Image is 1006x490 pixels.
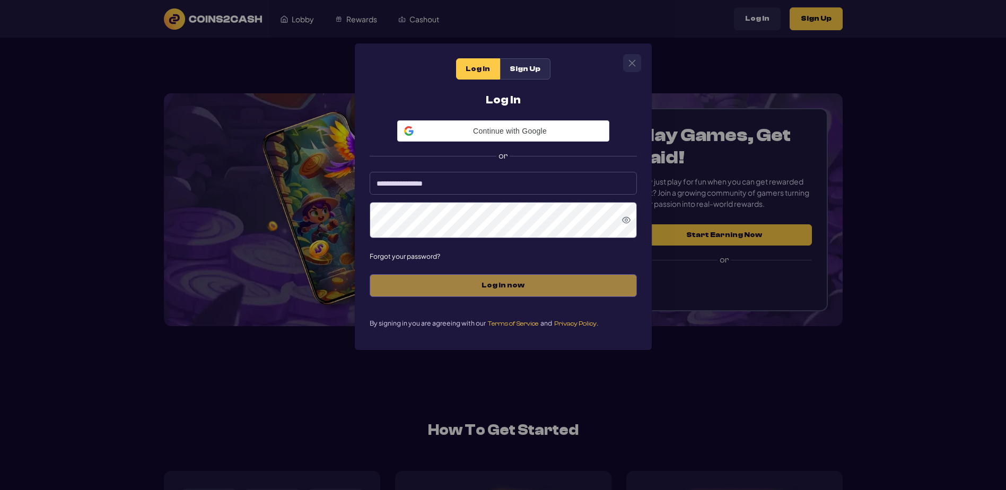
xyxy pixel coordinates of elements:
[554,320,597,327] span: Privacy Policy
[510,65,540,74] span: Sign Up
[370,94,637,106] h2: Log In
[370,318,637,328] p: By signing in you are agreeing with our and .
[418,127,602,135] span: Continue with Google
[397,120,609,142] div: Continue with Google
[466,65,490,74] span: Log In
[624,55,641,72] button: Close
[500,58,550,80] div: Sign Up
[392,141,615,164] iframe: Sign in with Google Button
[370,142,637,164] label: or
[370,253,637,259] span: Forgot your password?
[456,58,500,80] div: Log In
[622,216,631,224] svg: Show Password
[488,320,538,327] span: Terms of Service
